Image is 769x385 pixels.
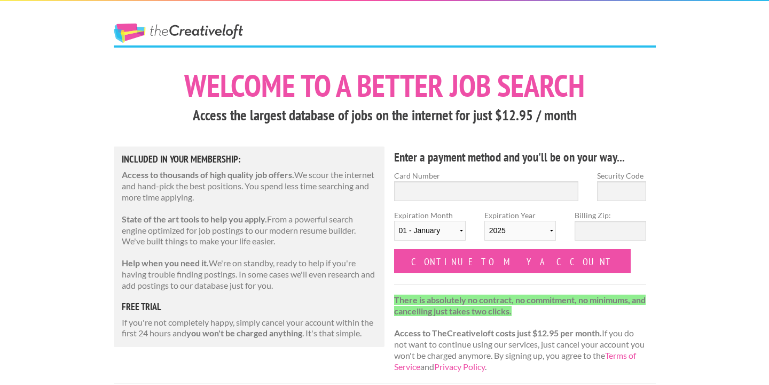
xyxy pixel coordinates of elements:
strong: Access to thousands of high quality job offers. [122,170,294,180]
h5: free trial [122,302,377,312]
p: We're on standby, ready to help if you're having trouble finding postings. In some cases we'll ev... [122,258,377,291]
label: Card Number [394,170,579,181]
select: Expiration Month [394,221,466,241]
strong: State of the art tools to help you apply. [122,214,267,224]
p: If you're not completely happy, simply cancel your account within the first 24 hours and . It's t... [122,317,377,340]
h4: Enter a payment method and you'll be on your way... [394,149,647,166]
label: Security Code [597,170,646,181]
a: Terms of Service [394,350,636,372]
strong: you won't be charged anything [186,328,302,338]
strong: Help when you need it. [122,258,209,268]
h3: Access the largest database of jobs on the internet for just $12.95 / month [114,105,656,126]
a: The Creative Loft [114,24,243,43]
strong: There is absolutely no contract, no commitment, no minimums, and cancelling just takes two clicks. [394,295,646,316]
input: Continue to my account [394,249,631,273]
strong: Access to TheCreativeloft costs just $12.95 per month. [394,328,602,338]
p: From a powerful search engine optimized for job postings to our modern resume builder. We've buil... [122,214,377,247]
label: Billing Zip: [575,210,646,221]
p: If you do not want to continue using our services, just cancel your account you won't be charged ... [394,295,647,373]
a: Privacy Policy [434,361,485,372]
h1: Welcome to a better job search [114,70,656,101]
label: Expiration Year [484,210,556,249]
h5: Included in Your Membership: [122,155,377,164]
p: We scour the internet and hand-pick the best positions. You spend less time searching and more ti... [122,170,377,203]
label: Expiration Month [394,210,466,249]
select: Expiration Year [484,221,556,241]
